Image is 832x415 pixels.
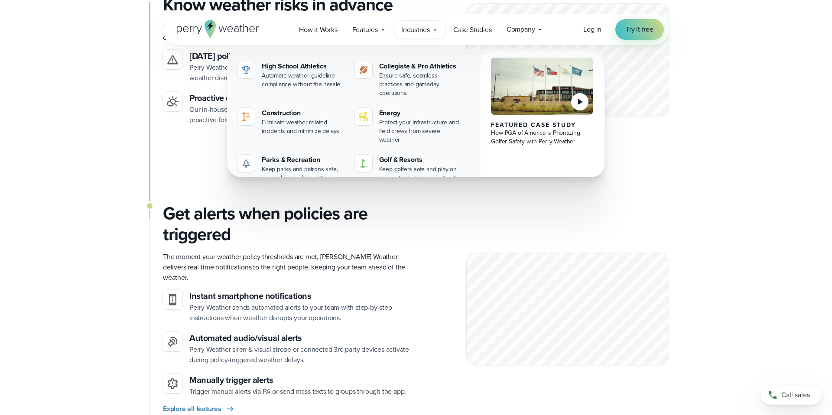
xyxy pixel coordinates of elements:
div: Keep golfers safe and play on pace with alerts you can trust [379,165,462,182]
a: Log in [583,24,601,35]
div: Ensure safe, seamless practices and gameday operations [379,71,462,97]
div: How PGA of America is Prioritizing Golfer Safety with Perry Weather [491,129,593,146]
span: Call sales [781,390,810,400]
a: Collegiate & Pro Athletics Ensure safe, seamless practices and gameday operations [351,58,465,101]
a: Construction Eliminate weather related incidents and minimize delays [234,104,348,139]
p: Our in-house meteorologists continuously monitor the weather, delivering proactive forecasts to k... [189,104,409,125]
a: How it Works [292,21,345,39]
a: Explore all features [163,404,235,414]
span: Company [507,24,535,35]
h3: Proactive daily/weekly forecasts [189,92,409,104]
h3: [DATE] policy risks [189,50,409,62]
div: Parks & Recreation [262,155,344,165]
div: Eliminate weather related incidents and minimize delays [262,118,344,136]
h3: Get alerts when policies are triggered [163,203,409,245]
div: Protect your infrastructure and field crews from severe weather [379,118,462,144]
span: Trigger manual alerts via PA or send mass texts to groups through the app. [189,386,406,396]
img: golf-iconV2.svg [358,158,369,169]
p: Perry Weather assess risk levels based on your policies, surfacing potential weather disruptions ... [189,62,409,83]
div: Collegiate & Pro Athletics [379,61,462,71]
div: Energy [379,108,462,118]
div: Golf & Resorts [379,155,462,165]
h3: Manually trigger alerts [189,374,406,386]
span: Try it free [626,24,653,35]
span: Log in [583,24,601,34]
span: Features [352,25,378,35]
div: Keep parks and patrons safe, even when you're not there [262,165,344,182]
img: proathletics-icon@2x-1.svg [358,65,369,75]
span: Explore all features [163,404,221,414]
img: PGA of America, Frisco Campus [491,58,593,115]
div: Construction [262,108,344,118]
a: Golf & Resorts Keep golfers safe and play on pace with alerts you can trust [351,151,465,186]
div: High School Athletics [262,61,344,71]
a: Energy Protect your infrastructure and field crews from severe weather [351,104,465,148]
a: Call sales [761,386,822,405]
span: How it Works [299,25,338,35]
img: parks-icon-grey.svg [241,158,251,169]
a: Parks & Recreation Keep parks and patrons safe, even when you're not there [234,151,348,186]
a: Try it free [615,19,664,40]
span: Industries [401,25,430,35]
span: Case Studies [453,25,492,35]
img: noun-crane-7630938-1@2x.svg [241,111,251,122]
a: PGA of America, Frisco Campus Featured Case Study How PGA of America is Prioritizing Golfer Safet... [481,51,603,193]
h3: Instant smartphone notifications [189,290,409,302]
p: Perry Weather sends automated alerts to your team with step-by-step instructions when weather dis... [189,302,409,323]
img: energy-icon@2x-1.svg [358,111,369,122]
p: The moment your weather policy thresholds are met, [PERSON_NAME] Weather delivers real-time notif... [163,252,409,283]
img: highschool-icon.svg [241,65,251,75]
a: High School Athletics Automate weather guideline compliance without the hassle [234,58,348,92]
h3: Automated audio/visual alerts [189,332,409,344]
div: Automate weather guideline compliance without the hassle [262,71,344,89]
p: Perry Weather siren & visual strobe or connected 3rd party devices activate during policy-trigger... [189,344,409,365]
div: Featured Case Study [491,122,593,129]
a: Case Studies [446,21,499,39]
